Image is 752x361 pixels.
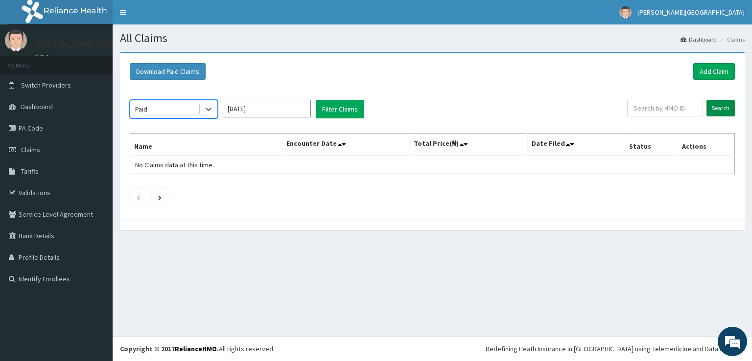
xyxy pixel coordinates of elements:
[316,100,364,118] button: Filter Claims
[678,134,734,156] th: Actions
[486,344,745,354] div: Redefining Heath Insurance in [GEOGRAPHIC_DATA] using Telemedicine and Data Science!
[619,6,632,19] img: User Image
[34,53,58,60] a: Online
[21,102,53,111] span: Dashboard
[21,145,40,154] span: Claims
[528,134,625,156] th: Date Filed
[282,134,410,156] th: Encounter Date
[158,193,162,202] a: Next page
[693,63,735,80] a: Add Claim
[706,100,735,116] input: Search
[135,104,147,114] div: Paid
[34,40,179,48] p: [PERSON_NAME][GEOGRAPHIC_DATA]
[130,63,206,80] button: Download Paid Claims
[135,160,214,169] span: No Claims data at this time.
[120,344,219,353] strong: Copyright © 2017 .
[21,167,39,176] span: Tariffs
[637,8,745,17] span: [PERSON_NAME][GEOGRAPHIC_DATA]
[175,344,217,353] a: RelianceHMO
[21,81,71,90] span: Switch Providers
[410,134,528,156] th: Total Price(₦)
[130,134,282,156] th: Name
[625,134,678,156] th: Status
[120,32,745,45] h1: All Claims
[718,35,745,44] li: Claims
[223,100,311,117] input: Select Month and Year
[113,336,752,361] footer: All rights reserved.
[5,29,27,51] img: User Image
[681,35,717,44] a: Dashboard
[627,100,703,116] input: Search by HMO ID
[136,193,141,202] a: Previous page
